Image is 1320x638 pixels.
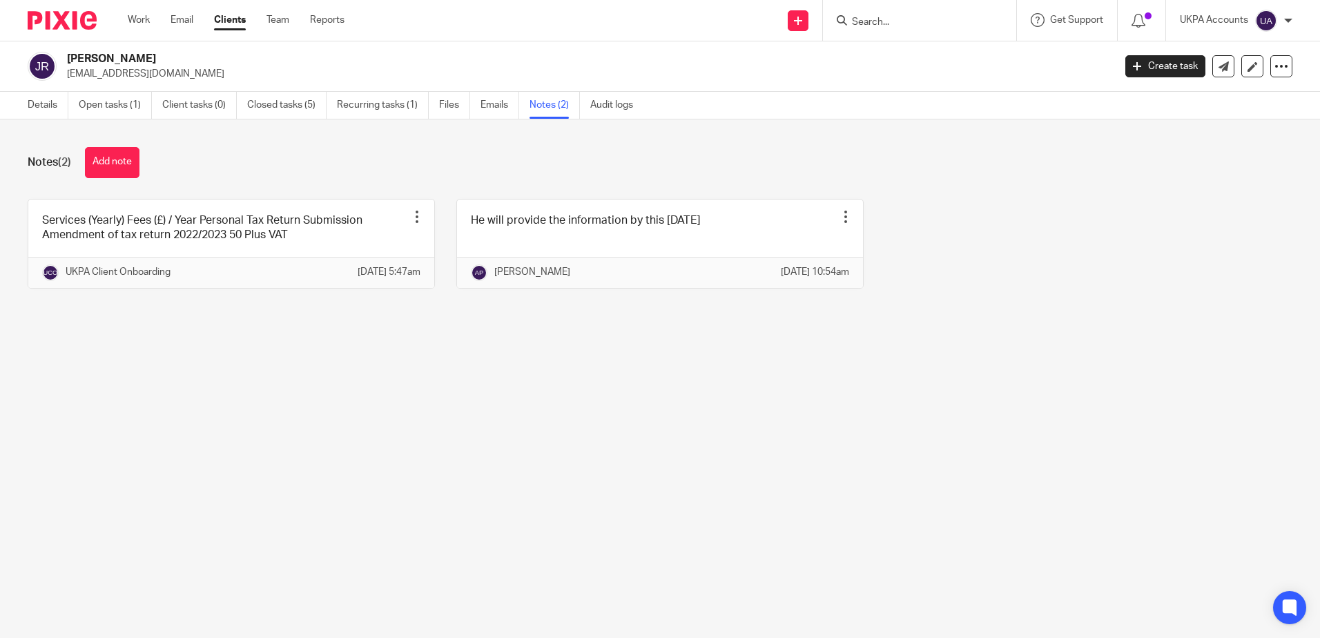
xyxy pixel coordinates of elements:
img: svg%3E [28,52,57,81]
h1: Notes [28,155,71,170]
p: UKPA Client Onboarding [66,265,171,279]
a: Emails [481,92,519,119]
img: svg%3E [1255,10,1277,32]
p: [PERSON_NAME] [494,265,570,279]
img: svg%3E [42,264,59,281]
a: Create task [1125,55,1205,77]
a: Details [28,92,68,119]
a: Client tasks (0) [162,92,237,119]
a: Work [128,13,150,27]
a: Recurring tasks (1) [337,92,429,119]
a: Audit logs [590,92,643,119]
span: (2) [58,157,71,168]
a: Email [171,13,193,27]
a: Open tasks (1) [79,92,152,119]
a: Notes (2) [530,92,580,119]
p: [EMAIL_ADDRESS][DOMAIN_NAME] [67,67,1105,81]
a: Reports [310,13,344,27]
img: svg%3E [471,264,487,281]
a: Clients [214,13,246,27]
p: [DATE] 5:47am [358,265,420,279]
p: [DATE] 10:54am [781,265,849,279]
a: Team [266,13,289,27]
input: Search [851,17,975,29]
p: UKPA Accounts [1180,13,1248,27]
img: Pixie [28,11,97,30]
a: Files [439,92,470,119]
a: Closed tasks (5) [247,92,327,119]
h2: [PERSON_NAME] [67,52,897,66]
span: Get Support [1050,15,1103,25]
button: Add note [85,147,139,178]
